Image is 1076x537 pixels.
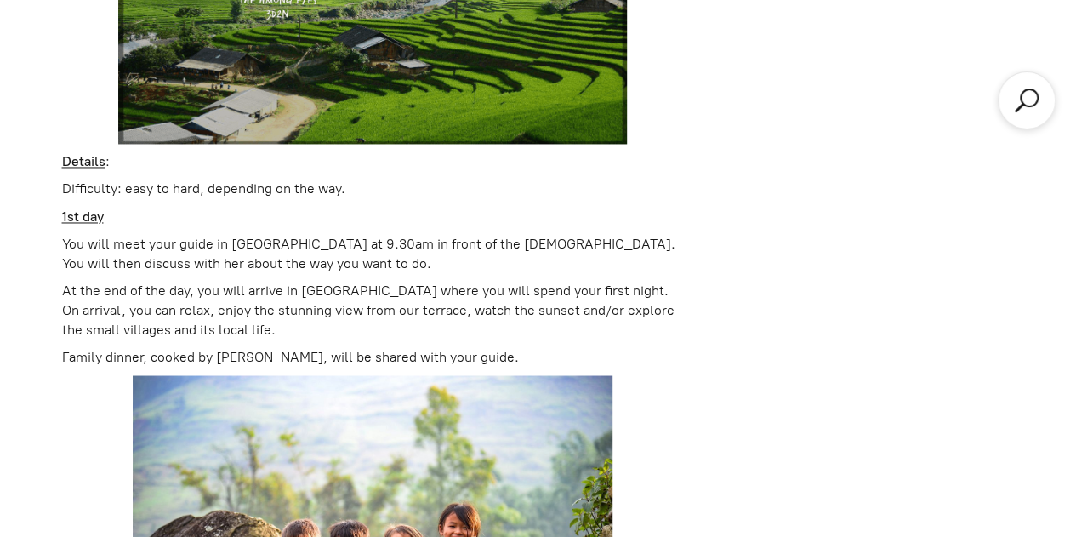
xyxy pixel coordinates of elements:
[62,152,684,171] p: :
[62,180,684,198] p: Difficulty: easy to hard, depending on the way.
[62,282,684,339] p: At the end of the day, you will arrive in [GEOGRAPHIC_DATA] where you will spend your first night...
[62,235,684,273] p: You will meet your guide in [GEOGRAPHIC_DATA] at 9.30am in front of the [DEMOGRAPHIC_DATA]. You w...
[62,153,105,169] strong: Details
[62,209,104,225] strong: 1st day
[1011,85,1042,116] a: Search products
[62,347,684,366] p: Family dinner, cooked by [PERSON_NAME], will be shared with your guide.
